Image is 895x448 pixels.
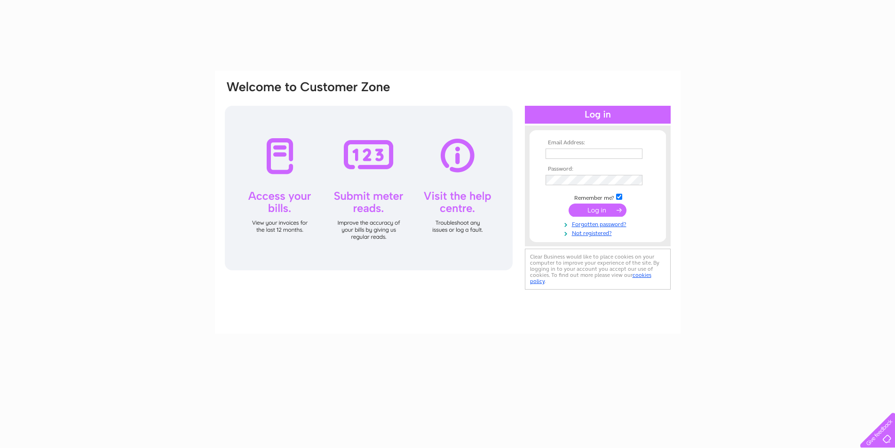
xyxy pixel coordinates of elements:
[569,204,626,217] input: Submit
[546,219,652,228] a: Forgotten password?
[530,272,651,284] a: cookies policy
[543,166,652,173] th: Password:
[525,249,671,290] div: Clear Business would like to place cookies on your computer to improve your experience of the sit...
[546,228,652,237] a: Not registered?
[543,192,652,202] td: Remember me?
[543,140,652,146] th: Email Address:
